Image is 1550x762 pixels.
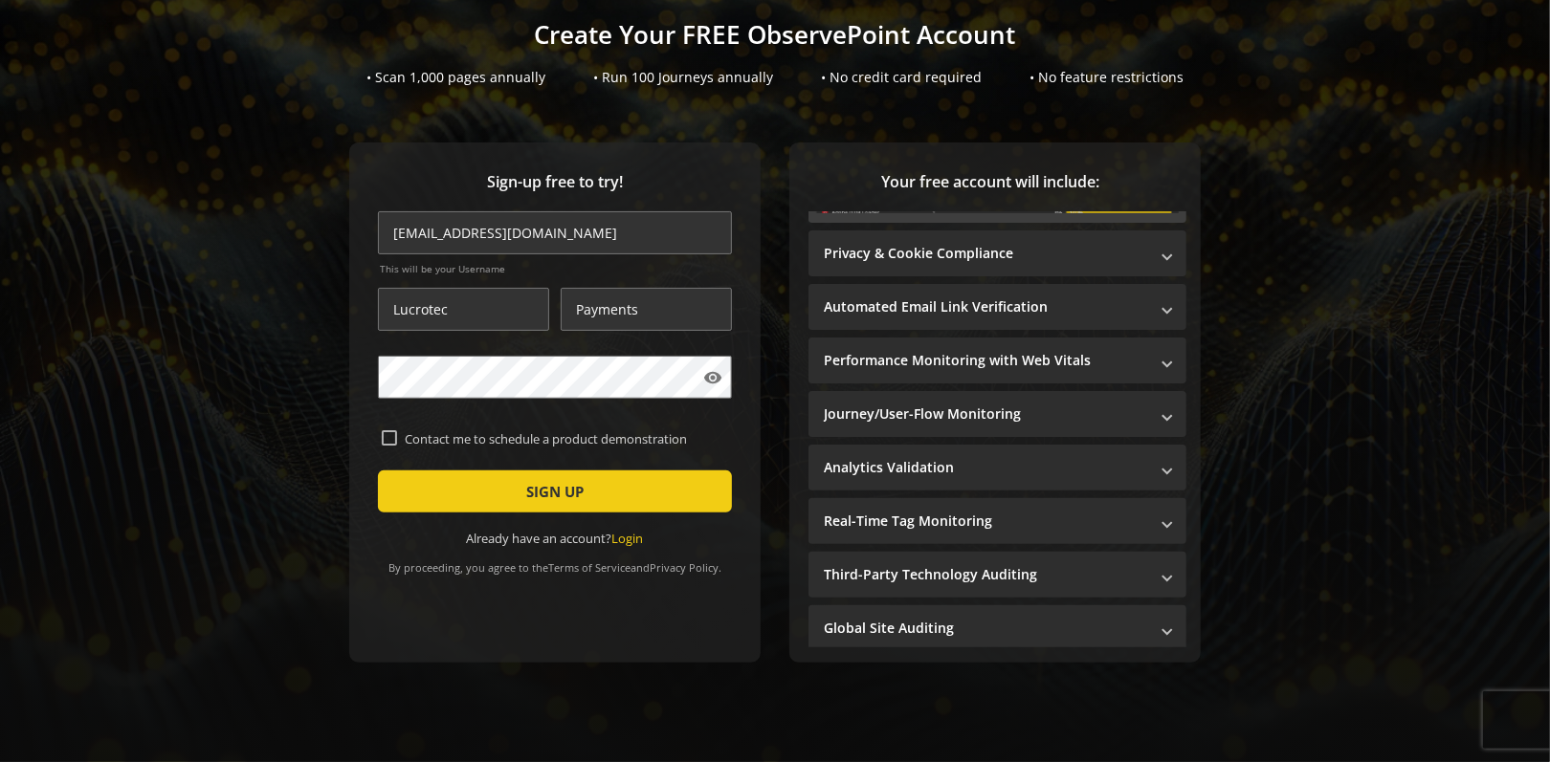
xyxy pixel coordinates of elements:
[378,211,732,254] input: Email Address (name@work-email.com) *
[821,68,982,87] div: • No credit card required
[824,565,1148,584] mat-panel-title: Third-Party Technology Auditing
[380,262,732,275] span: This will be your Username
[808,498,1186,544] mat-expansion-panel-header: Real-Time Tag Monitoring
[378,470,732,512] button: SIGN UP
[808,171,1172,193] span: Your free account will include:
[808,552,1186,598] mat-expansion-panel-header: Third-Party Technology Auditing
[824,512,1148,531] mat-panel-title: Real-Time Tag Monitoring
[703,368,722,387] mat-icon: visibility
[378,530,732,548] div: Already have an account?
[366,68,545,87] div: • Scan 1,000 pages annually
[808,230,1186,276] mat-expansion-panel-header: Privacy & Cookie Compliance
[808,284,1186,330] mat-expansion-panel-header: Automated Email Link Verification
[593,68,773,87] div: • Run 100 Journeys annually
[1030,68,1184,87] div: • No feature restrictions
[824,404,1148,424] mat-panel-title: Journey/User-Flow Monitoring
[808,337,1186,383] mat-expansion-panel-header: Performance Monitoring with Web Vitals
[808,391,1186,437] mat-expansion-panel-header: Journey/User-Flow Monitoring
[824,351,1148,370] mat-panel-title: Performance Monitoring with Web Vitals
[824,244,1148,263] mat-panel-title: Privacy & Cookie Compliance
[824,619,1148,638] mat-panel-title: Global Site Auditing
[650,560,719,575] a: Privacy Policy
[397,430,728,447] label: Contact me to schedule a product demonstration
[378,171,732,193] span: Sign-up free to try!
[824,297,1148,316] mat-panel-title: Automated Email Link Verification
[378,548,732,575] div: By proceeding, you agree to the and .
[808,605,1186,651] mat-expansion-panel-header: Global Site Auditing
[526,474,584,509] span: SIGN UP
[378,288,549,331] input: First Name *
[612,530,644,547] a: Login
[824,458,1148,477] mat-panel-title: Analytics Validation
[561,288,732,331] input: Last Name *
[808,445,1186,490] mat-expansion-panel-header: Analytics Validation
[548,560,631,575] a: Terms of Service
